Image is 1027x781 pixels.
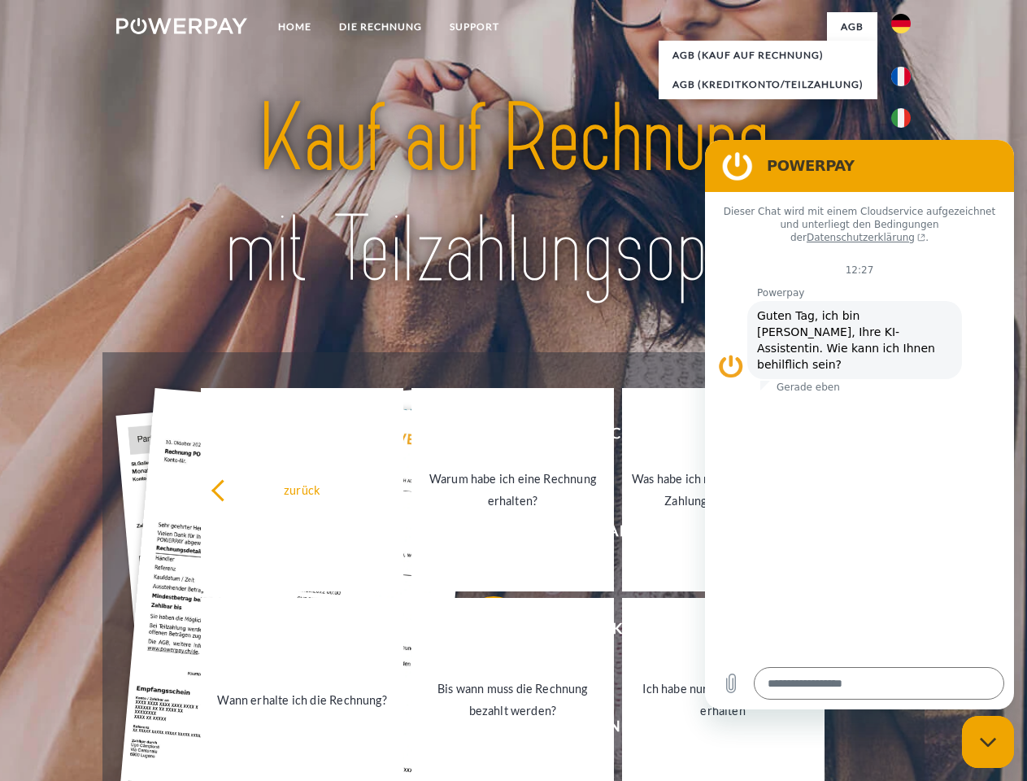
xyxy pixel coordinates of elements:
[116,18,247,34] img: logo-powerpay-white.svg
[421,678,604,722] div: Bis wann muss die Rechnung bezahlt werden?
[827,12,877,41] a: agb
[705,140,1014,709] iframe: Messaging-Fenster
[632,468,815,512] div: Was habe ich noch offen, ist meine Zahlung eingegangen?
[622,388,825,591] a: Was habe ich noch offen, ist meine Zahlung eingegangen?
[962,716,1014,768] iframe: Schaltfläche zum Öffnen des Messaging-Fensters; Konversation läuft
[155,78,872,312] img: title-powerpay_de.svg
[421,468,604,512] div: Warum habe ich eine Rechnung erhalten?
[211,688,394,710] div: Wann erhalte ich die Rechnung?
[659,41,877,70] a: AGB (Kauf auf Rechnung)
[211,478,394,500] div: zurück
[891,67,911,86] img: fr
[264,12,325,41] a: Home
[659,70,877,99] a: AGB (Kreditkonto/Teilzahlung)
[325,12,436,41] a: DIE RECHNUNG
[632,678,815,722] div: Ich habe nur eine Teillieferung erhalten
[891,108,911,128] img: it
[891,14,911,33] img: de
[436,12,513,41] a: SUPPORT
